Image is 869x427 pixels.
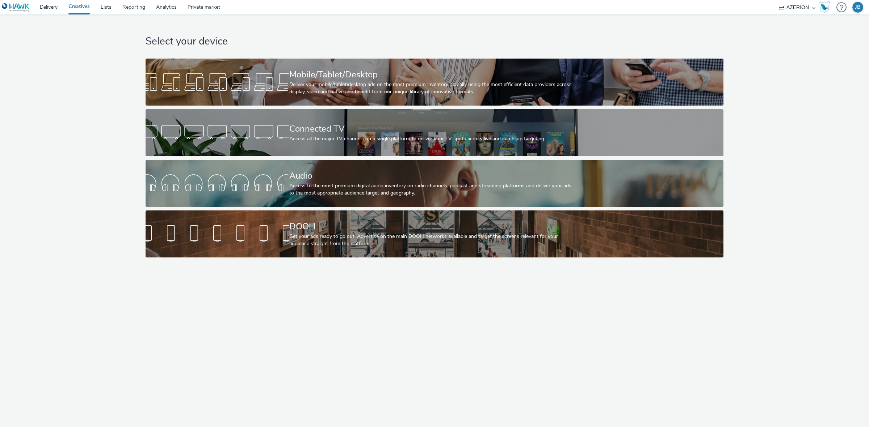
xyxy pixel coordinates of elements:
div: Access all the major TV channels on a single platform to deliver your TV spots across live and ca... [289,135,577,142]
img: undefined Logo [2,3,30,12]
div: Access to the most premium digital audio inventory on radio channels, podcast and streaming platf... [289,182,577,197]
img: Hawk Academy [819,1,830,13]
div: Mobile/Tablet/Desktop [289,68,577,81]
a: AudioAccess to the most premium digital audio inventory on radio channels, podcast and streaming ... [146,160,723,207]
div: DOOH [289,220,577,233]
a: DOOHGet your ads ready to go out! Advertise on the main DOOH networks available and target the sc... [146,210,723,257]
a: Hawk Academy [819,1,833,13]
a: Connected TVAccess all the major TV channels on a single platform to deliver your TV spots across... [146,109,723,156]
h1: Select your device [146,35,723,48]
div: Get your ads ready to go out! Advertise on the main DOOH networks available and target the screen... [289,233,577,248]
div: Connected TV [289,123,577,135]
div: JB [855,2,860,13]
div: Deliver your mobile/tablet/desktop ads on the most premium inventory globally using the most effi... [289,81,577,96]
div: Audio [289,170,577,182]
a: Mobile/Tablet/DesktopDeliver your mobile/tablet/desktop ads on the most premium inventory globall... [146,59,723,106]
